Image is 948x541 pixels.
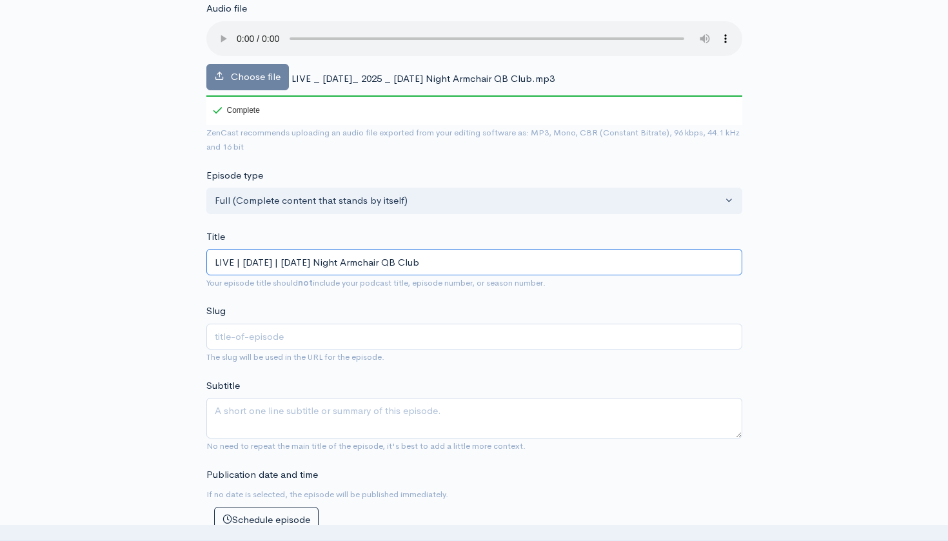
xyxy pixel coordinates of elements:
small: ZenCast recommends uploading an audio file exported from your editing software as: MP3, Mono, CBR... [206,127,740,153]
label: Audio file [206,1,247,16]
div: Complete [213,106,260,114]
div: Full (Complete content that stands by itself) [215,193,722,208]
label: Publication date and time [206,467,318,482]
small: No need to repeat the main title of the episode, it's best to add a little more context. [206,440,526,451]
button: Schedule episode [214,507,319,533]
label: Episode type [206,168,263,183]
label: Slug [206,304,226,319]
strong: not [298,277,313,288]
input: title-of-episode [206,324,742,350]
small: Your episode title should include your podcast title, episode number, or season number. [206,277,546,288]
div: Complete [206,95,262,125]
input: What is the episode's title? [206,249,742,275]
small: If no date is selected, the episode will be published immediately. [206,489,448,500]
button: Full (Complete content that stands by itself) [206,188,742,214]
span: Choose file [231,70,281,83]
div: 100% [206,95,742,97]
small: The slug will be used in the URL for the episode. [206,351,384,362]
label: Subtitle [206,379,240,393]
span: LIVE _ [DATE]_ 2025 _ [DATE] Night Armchair QB Club.mp3 [291,72,555,84]
label: Title [206,230,225,244]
